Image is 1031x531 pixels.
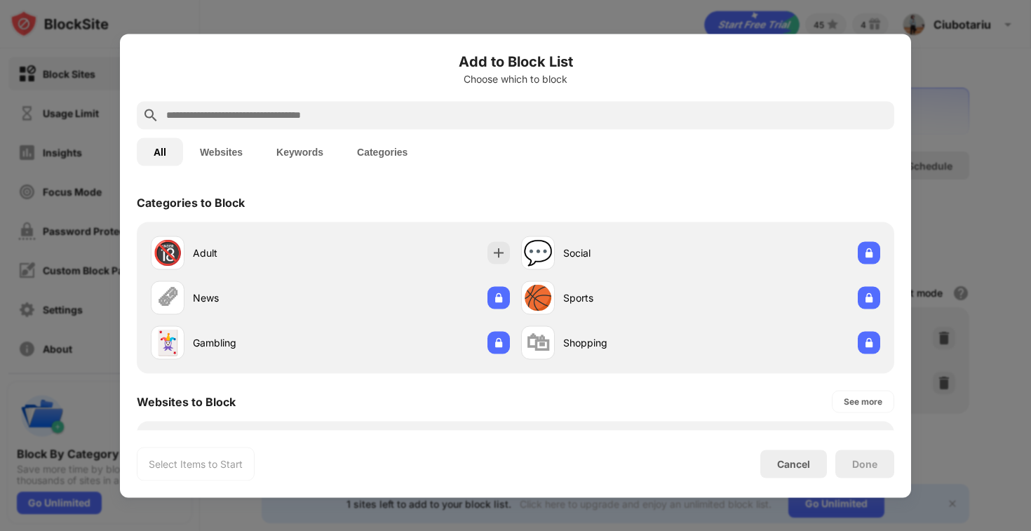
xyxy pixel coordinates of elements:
[777,458,810,470] div: Cancel
[340,137,424,166] button: Categories
[526,328,550,357] div: 🛍
[156,283,180,312] div: 🗞
[137,137,183,166] button: All
[153,328,182,357] div: 🃏
[193,335,330,350] div: Gambling
[137,73,894,84] div: Choose which to block
[142,107,159,123] img: search.svg
[193,290,330,305] div: News
[149,457,243,471] div: Select Items to Start
[852,458,877,469] div: Done
[563,246,701,260] div: Social
[563,335,701,350] div: Shopping
[137,195,245,209] div: Categories to Block
[137,51,894,72] h6: Add to Block List
[844,394,882,408] div: See more
[260,137,340,166] button: Keywords
[183,137,260,166] button: Websites
[153,238,182,267] div: 🔞
[563,290,701,305] div: Sports
[523,283,553,312] div: 🏀
[193,246,330,260] div: Adult
[523,238,553,267] div: 💬
[137,394,236,408] div: Websites to Block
